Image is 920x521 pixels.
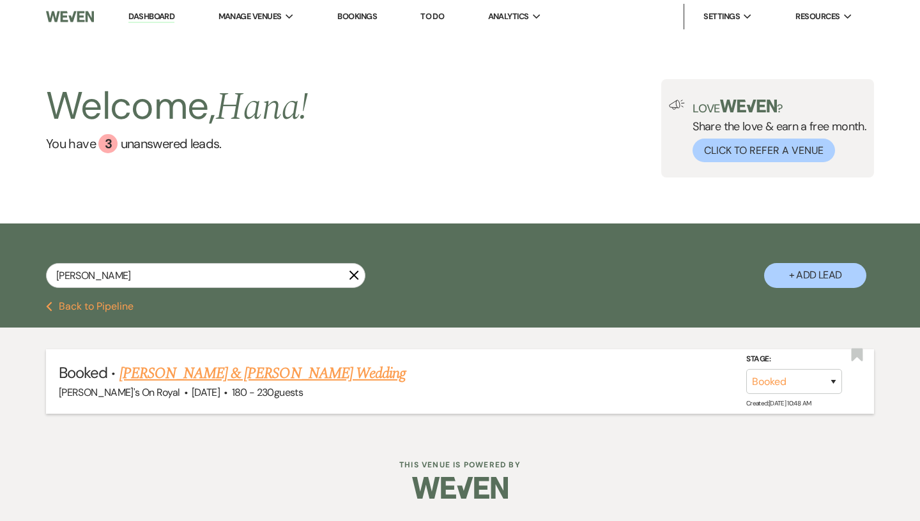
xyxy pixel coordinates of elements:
[764,263,866,288] button: + Add Lead
[488,10,529,23] span: Analytics
[46,3,94,30] img: Weven Logo
[46,301,134,312] button: Back to Pipeline
[420,11,444,22] a: To Do
[693,100,866,114] p: Love ?
[685,100,866,162] div: Share the love & earn a free month.
[412,465,508,510] img: Weven Logo
[232,386,303,399] span: 180 - 230 guests
[59,363,107,382] span: Booked
[746,352,842,366] label: Stage:
[192,386,220,399] span: [DATE]
[59,386,180,399] span: [PERSON_NAME]'s On Royal
[46,134,309,153] a: You have 3 unanswered leads.
[46,263,365,288] input: Search by name, event date, email address or phone number
[669,100,685,110] img: loud-speaker-illustration.svg
[337,11,377,22] a: Bookings
[795,10,839,23] span: Resources
[128,11,174,23] a: Dashboard
[218,10,282,23] span: Manage Venues
[119,362,406,385] a: [PERSON_NAME] & [PERSON_NAME] Wedding
[720,100,777,112] img: weven-logo-green.svg
[215,78,309,137] span: Hana !
[693,139,835,162] button: Click to Refer a Venue
[98,134,118,153] div: 3
[46,79,309,134] h2: Welcome,
[703,10,740,23] span: Settings
[746,399,811,407] span: Created: [DATE] 10:48 AM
